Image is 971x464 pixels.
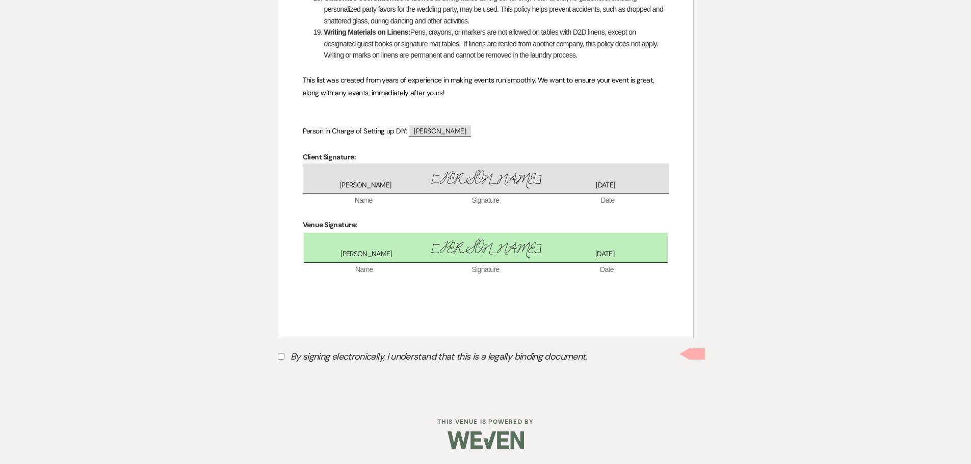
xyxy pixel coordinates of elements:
input: By signing electronically, I understand that this is a legally binding document. [278,353,284,360]
span: [PERSON_NAME] [306,180,426,190]
label: By signing electronically, I understand that this is a legally binding document. [278,348,694,368]
span: [PERSON_NAME] [307,249,426,259]
span: Date [546,196,668,206]
span: [DATE] [545,180,665,190]
span: Signature [425,196,546,206]
img: Weven Logo [448,422,524,458]
strong: Venue Signature: [303,220,357,229]
span: [PERSON_NAME] [426,169,545,190]
span: Name [304,265,425,275]
li: Pens, crayons, or markers are not allowed on tables with D2D linens, except on designated guest b... [313,26,669,61]
span: Date [546,265,668,275]
span: This list was created from years of experience in making events run smoothly. We want to ensure y... [303,75,657,97]
span: [PERSON_NAME] [426,238,545,260]
span: Person in Charge of Setting up DIY: [303,126,407,135]
strong: Client Signature: [303,152,356,161]
span: Name [303,196,425,206]
span: [PERSON_NAME] [409,125,471,137]
span: Signature [425,265,546,275]
span: [DATE] [545,249,665,259]
strong: Writing Materials on Linens: [324,28,410,36]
